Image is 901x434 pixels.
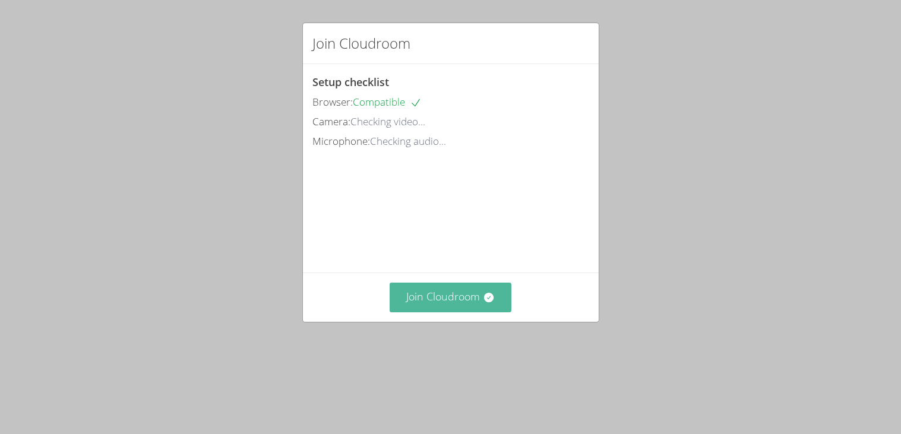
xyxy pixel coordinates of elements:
[350,115,425,128] span: Checking video...
[312,95,353,109] span: Browser:
[312,134,370,148] span: Microphone:
[353,95,422,109] span: Compatible
[312,115,350,128] span: Camera:
[312,75,389,89] span: Setup checklist
[390,283,511,312] button: Join Cloudroom
[370,134,446,148] span: Checking audio...
[312,33,410,54] h2: Join Cloudroom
